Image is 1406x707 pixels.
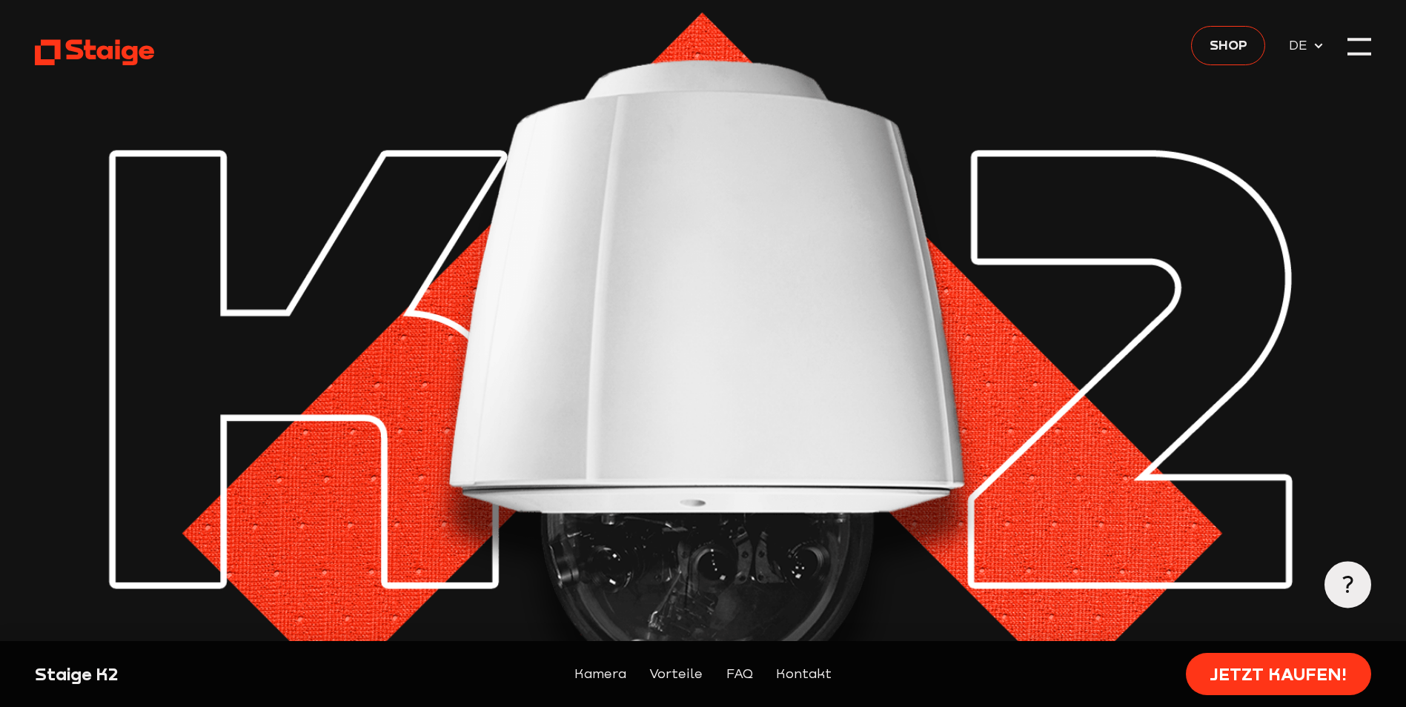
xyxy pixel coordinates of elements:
a: Kontakt [776,664,832,685]
a: Shop [1191,26,1265,65]
span: Shop [1210,34,1247,55]
div: Staige K2 [35,663,356,686]
a: Kamera [574,664,626,685]
span: DE [1289,35,1313,56]
a: Vorteile [649,664,703,685]
a: FAQ [726,664,753,685]
a: Jetzt kaufen! [1186,653,1371,695]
